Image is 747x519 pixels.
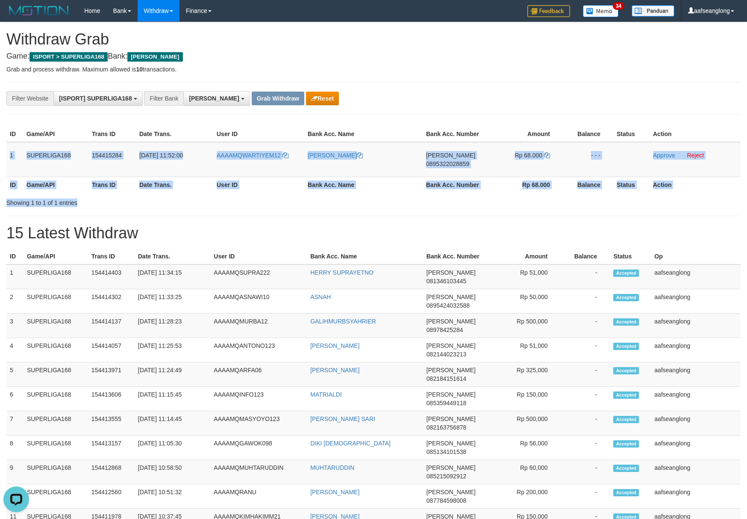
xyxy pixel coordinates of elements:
td: [DATE] 11:15:45 [135,387,211,411]
th: Date Trans. [136,126,213,142]
th: Balance [563,126,613,142]
td: Rp 51,000 [486,338,561,362]
span: ISPORT > SUPERLIGA168 [29,52,108,62]
td: 154414302 [88,289,135,314]
td: Rp 500,000 [486,314,561,338]
td: AAAAMQRANU [210,484,307,509]
td: - [561,289,610,314]
td: Rp 56,000 [486,436,561,460]
h4: Game: Bank: [6,52,741,61]
span: Accepted [613,343,639,350]
span: Copy 0895424032588 to clipboard [426,302,470,309]
a: Approve [653,152,675,159]
td: [DATE] 10:51:32 [135,484,211,509]
th: Bank Acc. Name [307,249,423,264]
th: Status [610,249,651,264]
th: Action [650,126,741,142]
td: Rp 50,000 [486,289,561,314]
th: Action [650,177,741,193]
h1: 15 Latest Withdraw [6,225,741,242]
button: [ISPORT] SUPERLIGA168 [53,91,142,106]
td: [DATE] 11:05:30 [135,436,211,460]
a: Copy 68000 to clipboard [544,152,550,159]
button: Open LiveChat chat widget [3,3,29,29]
td: Rp 325,000 [486,362,561,387]
th: ID [6,126,23,142]
td: SUPERLIGA168 [24,411,88,436]
td: 154414137 [88,314,135,338]
a: [PERSON_NAME] SARI [310,415,375,422]
a: Reject [687,152,704,159]
td: AAAAMQMURBA12 [210,314,307,338]
a: GALIHMURBSYAHRIER [310,318,376,325]
td: 1 [6,264,24,289]
span: [PERSON_NAME] [426,152,475,159]
th: Balance [563,177,613,193]
td: 4 [6,338,24,362]
td: 154412560 [88,484,135,509]
th: Bank Acc. Name [304,126,423,142]
button: Reset [306,92,339,105]
td: - [561,264,610,289]
td: SUPERLIGA168 [24,460,88,484]
td: aafseanglong [651,436,741,460]
td: - [561,362,610,387]
span: [PERSON_NAME] [426,464,476,471]
th: Game/API [24,249,88,264]
th: User ID [213,177,304,193]
td: aafseanglong [651,338,741,362]
span: Accepted [613,440,639,448]
td: 154414057 [88,338,135,362]
span: [PERSON_NAME] [426,269,476,276]
td: 154414403 [88,264,135,289]
th: Trans ID [88,126,136,142]
div: Filter Website [6,91,53,106]
span: Copy 08978425284 to clipboard [426,326,463,333]
span: Accepted [613,367,639,374]
div: Showing 1 to 1 of 1 entries [6,195,305,207]
td: AAAAMQMUHTARUDDIN [210,460,307,484]
a: HERRY SUPRAYETNO [310,269,373,276]
th: Game/API [23,177,88,193]
td: [DATE] 11:25:53 [135,338,211,362]
th: Bank Acc. Number [423,177,487,193]
span: [PERSON_NAME] [426,440,476,447]
td: aafseanglong [651,314,741,338]
td: Rp 500,000 [486,411,561,436]
td: AAAAMQANTONO123 [210,338,307,362]
div: Filter Bank [144,91,183,106]
button: Grab Withdraw [252,92,304,105]
td: [DATE] 11:24:49 [135,362,211,387]
th: ID [6,249,24,264]
img: MOTION_logo.png [6,4,71,17]
td: - - - [563,142,613,177]
span: Rp 68.000 [515,152,543,159]
span: AAAAMQWARTIYEM12 [217,152,281,159]
td: 1 [6,142,23,177]
th: Date Trans. [135,249,211,264]
td: aafseanglong [651,289,741,314]
td: AAAAMQARFA06 [210,362,307,387]
th: Status [613,126,650,142]
img: Feedback.jpg [527,5,570,17]
td: aafseanglong [651,484,741,509]
td: [DATE] 10:58:50 [135,460,211,484]
td: Rp 150,000 [486,387,561,411]
td: SUPERLIGA168 [24,338,88,362]
td: Rp 60,000 [486,460,561,484]
td: SUPERLIGA168 [24,289,88,314]
span: Copy 082144023213 to clipboard [426,351,466,358]
span: Accepted [613,489,639,496]
span: Copy 085134101538 to clipboard [426,448,466,455]
span: Accepted [613,416,639,423]
strong: 10 [136,66,143,73]
td: Rp 200,000 [486,484,561,509]
td: 154413971 [88,362,135,387]
td: - [561,314,610,338]
th: User ID [213,126,304,142]
a: AAAAMQWARTIYEM12 [217,152,288,159]
span: [PERSON_NAME] [127,52,182,62]
span: Copy 087784598008 to clipboard [426,497,466,504]
th: Amount [487,126,563,142]
td: aafseanglong [651,362,741,387]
